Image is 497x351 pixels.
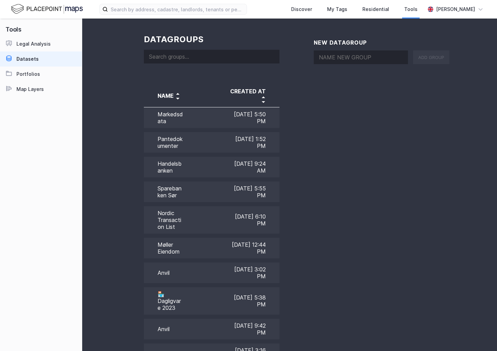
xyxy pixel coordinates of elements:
[16,85,44,93] div: Map Layers
[144,50,279,63] input: Search groups...
[183,204,279,236] td: [DATE] 6:10 PM
[16,70,40,78] div: Portfolios
[183,285,279,317] td: [DATE] 5:38 PM
[314,50,408,64] input: NAME NEW GROUP
[144,107,183,130] td: Markedsdata
[183,317,279,341] td: [DATE] 9:42 PM
[183,155,279,179] td: [DATE] 9:24 AM
[144,260,183,285] td: Anvil
[259,98,268,106] img: ArrowDown.cfc95092da2c2829964253f6dfeacc94.svg
[327,5,347,13] div: My Tags
[183,260,279,285] td: [DATE] 3:02 PM
[144,204,183,236] td: Nordic Transaction List
[144,34,279,44] h1: datagroups
[144,130,183,155] td: Pantedokumenter
[11,3,83,15] img: logo.f888ab2527a4732fd821a326f86c7f29.svg
[314,39,449,46] h2: new datagroup
[174,94,182,103] img: ArrowDown.cfc95092da2c2829964253f6dfeacc94.svg
[404,5,418,13] div: Tools
[183,107,279,130] td: [DATE] 5:50 PM
[144,317,183,341] td: Anvil
[183,87,279,107] th: CREATED AT
[362,5,389,13] div: Residential
[413,50,449,64] div: add group
[144,285,183,317] td: 🏪 Dagligvare 2023
[144,179,183,204] td: Sparebanken Sør
[183,130,279,155] td: [DATE] 1:52 PM
[144,155,183,179] td: Handelsbanken
[259,93,268,101] img: ArrowUp.d35a75ab81ac7c12469c333a957a18d6.svg
[463,318,497,351] iframe: Chat Widget
[144,236,183,260] td: Møller Eiendom
[183,179,279,204] td: [DATE] 5:55 PM
[183,236,279,260] td: [DATE] 12:44 PM
[291,5,312,13] div: Discover
[144,87,183,107] th: NAME
[174,90,182,98] img: ArrowUp.d35a75ab81ac7c12469c333a957a18d6.svg
[16,55,39,63] div: Datasets
[436,5,475,13] div: [PERSON_NAME]
[16,40,51,48] div: Legal Analysis
[108,4,247,14] input: Search by address, cadastre, landlords, tenants or people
